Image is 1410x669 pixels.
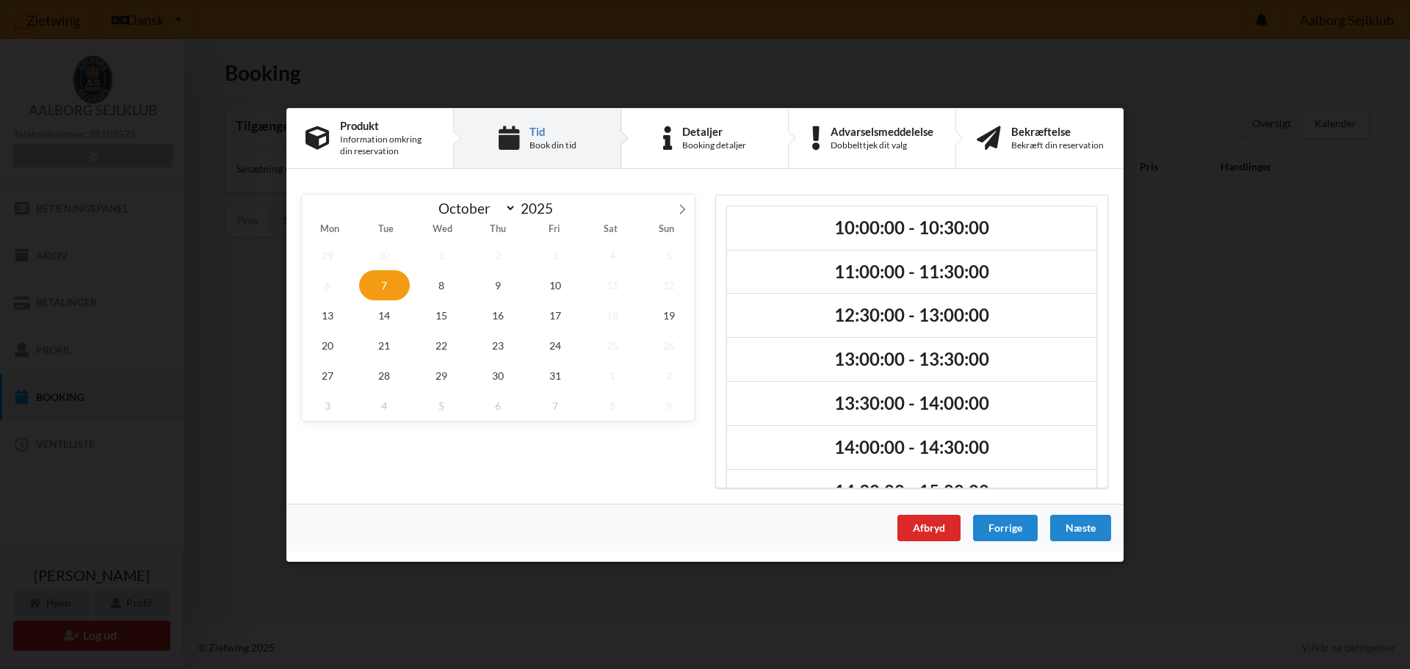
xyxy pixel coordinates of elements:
span: November 2, 2025 [643,360,695,390]
span: October 28, 2025 [359,360,411,390]
div: Afbryd [897,514,961,540]
span: October 10, 2025 [529,270,581,300]
h2: 13:00:00 - 13:30:00 [737,348,1086,371]
div: Dobbelttjek dit valg [831,140,933,151]
span: October 12, 2025 [643,270,695,300]
span: November 9, 2025 [643,390,695,420]
span: October 25, 2025 [587,330,638,360]
span: October 27, 2025 [302,360,353,390]
span: November 7, 2025 [529,390,581,420]
span: Sun [639,225,695,234]
span: October 23, 2025 [473,330,524,360]
span: Thu [470,225,526,234]
div: Book din tid [529,140,576,151]
span: October 26, 2025 [643,330,695,360]
h2: 12:30:00 - 13:00:00 [737,304,1086,327]
span: October 21, 2025 [359,330,411,360]
span: October 24, 2025 [529,330,581,360]
span: October 9, 2025 [473,270,524,300]
span: October 2, 2025 [473,239,524,270]
span: October 7, 2025 [359,270,411,300]
span: November 1, 2025 [587,360,638,390]
span: October 17, 2025 [529,300,581,330]
span: Fri [527,225,582,234]
span: October 22, 2025 [416,330,467,360]
span: October 5, 2025 [643,239,695,270]
span: September 29, 2025 [302,239,353,270]
span: October 29, 2025 [416,360,467,390]
span: Wed [414,225,470,234]
span: November 8, 2025 [587,390,638,420]
select: Month [432,199,517,217]
span: Sat [582,225,638,234]
span: October 31, 2025 [529,360,581,390]
h2: 14:00:00 - 14:30:00 [737,436,1086,459]
span: November 4, 2025 [359,390,411,420]
span: October 19, 2025 [643,300,695,330]
div: Produkt [340,119,434,131]
div: Bekræftelse [1011,125,1104,137]
span: October 16, 2025 [473,300,524,330]
span: October 6, 2025 [302,270,353,300]
span: October 1, 2025 [416,239,467,270]
div: Information omkring din reservation [340,134,434,157]
span: October 11, 2025 [587,270,638,300]
span: November 6, 2025 [473,390,524,420]
h2: 14:30:00 - 15:00:00 [737,480,1086,503]
div: Forrige [973,514,1038,540]
div: Advarselsmeddelelse [831,125,933,137]
span: October 20, 2025 [302,330,353,360]
span: October 3, 2025 [529,239,581,270]
span: October 4, 2025 [587,239,638,270]
span: Mon [302,225,358,234]
div: Bekræft din reservation [1011,140,1104,151]
div: Booking detaljer [682,140,746,151]
span: November 3, 2025 [302,390,353,420]
h2: 13:30:00 - 14:00:00 [737,392,1086,415]
span: October 15, 2025 [416,300,467,330]
div: Detaljer [682,125,746,137]
div: Næste [1050,514,1111,540]
span: October 30, 2025 [473,360,524,390]
span: November 5, 2025 [416,390,467,420]
h2: 10:00:00 - 10:30:00 [737,216,1086,239]
span: October 13, 2025 [302,300,353,330]
div: Tid [529,125,576,137]
span: October 8, 2025 [416,270,467,300]
span: Tue [358,225,413,234]
input: Year [516,200,565,217]
span: October 18, 2025 [587,300,638,330]
h2: 11:00:00 - 11:30:00 [737,260,1086,283]
span: October 14, 2025 [359,300,411,330]
span: September 30, 2025 [359,239,411,270]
